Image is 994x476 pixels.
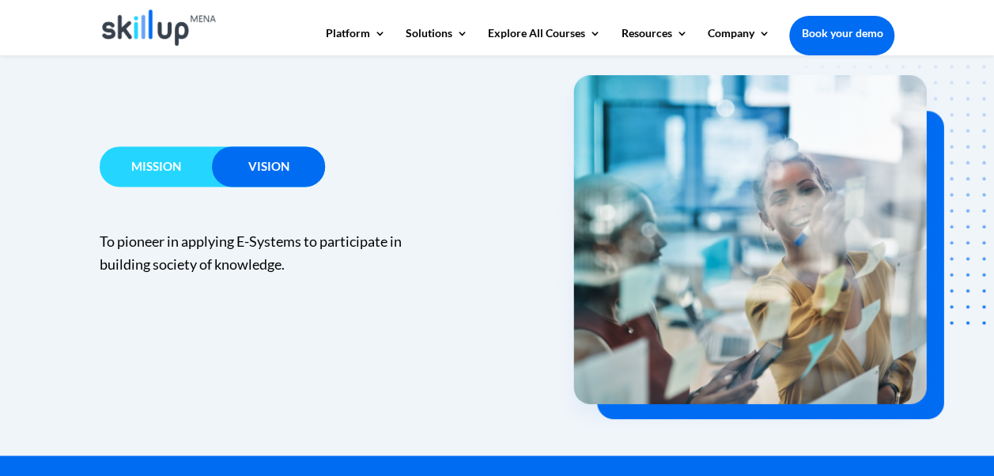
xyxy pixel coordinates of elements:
span: Mission [130,159,180,173]
a: Book your demo [789,16,894,51]
a: Company [707,28,769,55]
img: Skillup Mena [102,9,217,46]
a: Explore All Courses [488,28,601,55]
span: Vision [248,159,289,173]
span: To pioneer in applying E-Systems to participate in building society of knowledge. [100,232,402,273]
iframe: Chat Widget [915,400,994,476]
a: Solutions [406,28,468,55]
a: Resources [621,28,687,55]
a: Platform [326,28,386,55]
